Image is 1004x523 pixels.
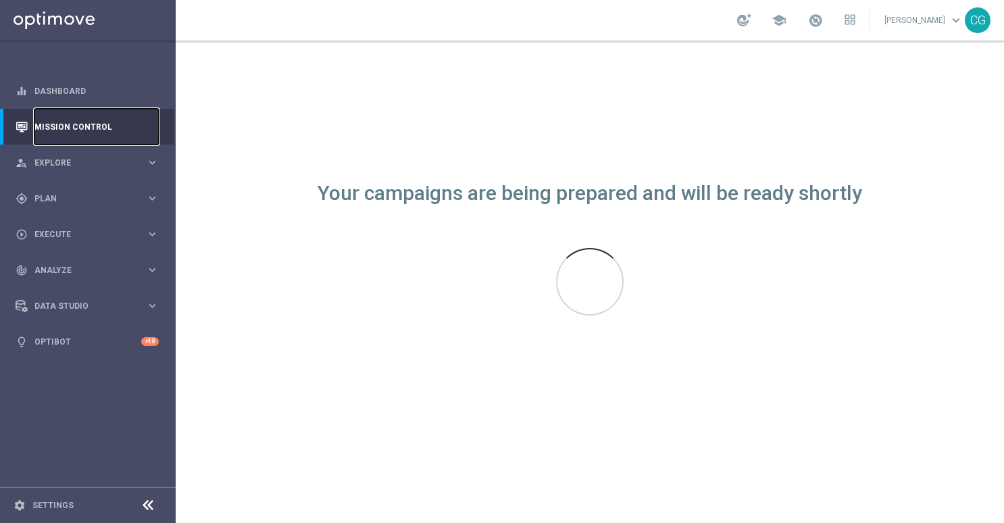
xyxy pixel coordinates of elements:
div: CG [965,7,990,33]
span: Analyze [34,266,146,274]
div: Mission Control [16,109,159,145]
div: Optibot [16,324,159,359]
div: Plan [16,193,146,205]
div: Execute [16,228,146,241]
i: play_circle_outline [16,228,28,241]
button: track_changes Analyze keyboard_arrow_right [15,265,159,276]
a: Mission Control [34,109,159,145]
i: person_search [16,157,28,169]
button: lightbulb Optibot +10 [15,337,159,347]
span: Plan [34,195,146,203]
div: Explore [16,157,146,169]
a: Settings [32,501,74,509]
i: keyboard_arrow_right [146,228,159,241]
span: Execute [34,230,146,239]
button: Data Studio keyboard_arrow_right [15,301,159,312]
a: Optibot [34,324,141,359]
span: Data Studio [34,302,146,310]
div: Dashboard [16,73,159,109]
span: school [772,13,786,28]
a: Dashboard [34,73,159,109]
div: Data Studio [16,300,146,312]
span: keyboard_arrow_down [949,13,963,28]
i: settings [14,499,26,512]
span: Explore [34,159,146,167]
i: equalizer [16,85,28,97]
i: keyboard_arrow_right [146,192,159,205]
div: +10 [141,337,159,346]
i: keyboard_arrow_right [146,299,159,312]
div: Your campaigns are being prepared and will be ready shortly [318,188,862,199]
div: Analyze [16,264,146,276]
button: Mission Control [15,122,159,132]
i: keyboard_arrow_right [146,264,159,276]
i: lightbulb [16,336,28,348]
a: [PERSON_NAME]keyboard_arrow_down [883,10,965,30]
button: gps_fixed Plan keyboard_arrow_right [15,193,159,204]
button: play_circle_outline Execute keyboard_arrow_right [15,229,159,240]
i: gps_fixed [16,193,28,205]
button: equalizer Dashboard [15,86,159,97]
button: person_search Explore keyboard_arrow_right [15,157,159,168]
i: track_changes [16,264,28,276]
i: keyboard_arrow_right [146,156,159,169]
